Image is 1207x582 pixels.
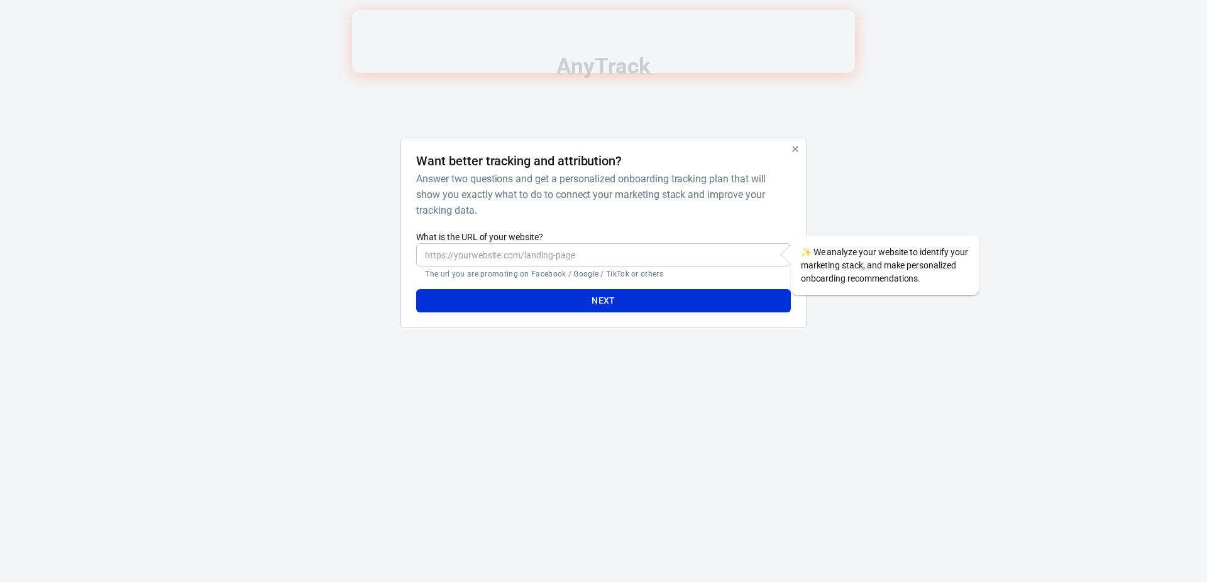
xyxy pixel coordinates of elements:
div: We analyze your website to identify your marketing stack, and make personalized onboarding recomm... [791,236,979,295]
p: The url you are promoting on Facebook / Google / TikTok or others [425,269,781,279]
iframe: Intercom live chat banner [352,10,855,73]
div: AnyTrack [289,55,918,77]
span: sparkles [801,247,812,257]
button: Next [416,289,790,312]
input: https://yourwebsite.com/landing-page [416,243,790,266]
iframe: Intercom live chat [1164,520,1194,551]
h4: Want better tracking and attribution? [416,153,622,168]
h6: Answer two questions and get a personalized onboarding tracking plan that will show you exactly w... [416,171,785,218]
label: What is the URL of your website? [416,231,790,243]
